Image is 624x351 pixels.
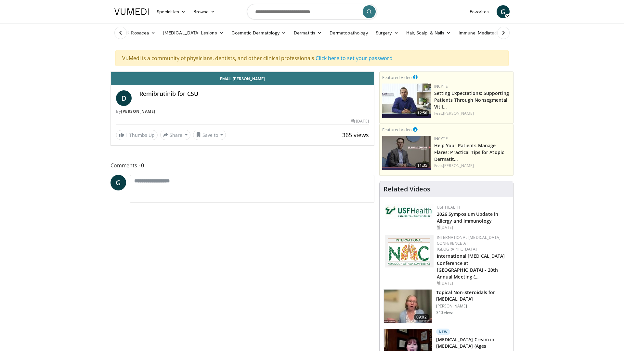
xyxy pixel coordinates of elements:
a: USF Health [437,204,461,210]
a: Browse [189,5,219,18]
a: Incyte [434,84,448,89]
span: 365 views [342,131,369,139]
button: Share [160,130,190,140]
span: 12:50 [415,110,429,116]
img: 9485e4e4-7c5e-4f02-b036-ba13241ea18b.png.150x105_q85_autocrop_double_scale_upscale_version-0.2.png [385,235,434,267]
a: D [116,90,132,106]
a: [PERSON_NAME] [443,163,474,168]
a: 11:35 [382,136,431,170]
input: Search topics, interventions [247,4,377,19]
a: Specialties [153,5,189,18]
h3: Topical Non-Steroidals for [MEDICAL_DATA] [436,289,509,302]
small: Featured Video [382,74,412,80]
img: 6ba8804a-8538-4002-95e7-a8f8012d4a11.png.150x105_q85_autocrop_double_scale_upscale_version-0.2.jpg [385,204,434,219]
span: 11:35 [415,162,429,168]
a: 2026 Symposium Update in Allergy and Immunology [437,211,498,224]
a: Incyte [434,136,448,141]
a: 12:50 [382,84,431,118]
p: New [436,329,450,335]
img: 98b3b5a8-6d6d-4e32-b979-fd4084b2b3f2.png.150x105_q85_crop-smart_upscale.jpg [382,84,431,118]
div: [DATE] [437,280,508,286]
span: 1 [125,132,128,138]
a: G [110,175,126,190]
a: Help Your Patients Manage Flares: Practical Tips for Atopic Dermatit… [434,142,504,162]
a: Favorites [466,5,493,18]
span: Comments 0 [110,161,374,170]
a: Dermatopathology [326,26,372,39]
a: Dermatitis [290,26,326,39]
a: 1 Thumbs Up [116,130,158,140]
button: Save to [193,130,226,140]
a: [PERSON_NAME] [443,110,474,116]
a: Immune-Mediated [455,26,507,39]
a: Setting Expectations: Supporting Patients Through Nonsegmental Vitil… [434,90,509,110]
a: Acne & Rosacea [110,26,159,39]
div: [DATE] [351,118,369,124]
a: G [497,5,510,18]
p: [PERSON_NAME] [436,304,509,309]
img: 601112bd-de26-4187-b266-f7c9c3587f14.png.150x105_q85_crop-smart_upscale.jpg [382,136,431,170]
a: [PERSON_NAME] [121,109,155,114]
h4: Related Videos [383,185,430,193]
div: VuMedi is a community of physicians, dentists, and other clinical professionals. [115,50,509,66]
a: 09:02 Topical Non-Steroidals for [MEDICAL_DATA] [PERSON_NAME] 340 views [383,289,509,324]
a: Surgery [372,26,402,39]
img: VuMedi Logo [114,8,149,15]
span: 09:02 [414,314,429,320]
div: Feat. [434,163,511,169]
a: International [MEDICAL_DATA] Conference at [GEOGRAPHIC_DATA] [437,235,501,252]
a: Click here to set your password [316,55,393,62]
div: [DATE] [437,225,508,230]
small: Featured Video [382,127,412,133]
p: 340 views [436,310,454,315]
a: International [MEDICAL_DATA] Conference at [GEOGRAPHIC_DATA] - 20th Annual Meeting (… [437,253,505,279]
h4: Remibrutinib for CSU [139,90,369,97]
a: Cosmetic Dermatology [227,26,290,39]
div: By [116,109,369,114]
img: 34a4b5e7-9a28-40cd-b963-80fdb137f70d.150x105_q85_crop-smart_upscale.jpg [384,290,432,323]
a: [MEDICAL_DATA] Lesions [159,26,227,39]
a: Email [PERSON_NAME] [111,72,374,85]
div: Feat. [434,110,511,116]
a: Hair, Scalp, & Nails [402,26,455,39]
